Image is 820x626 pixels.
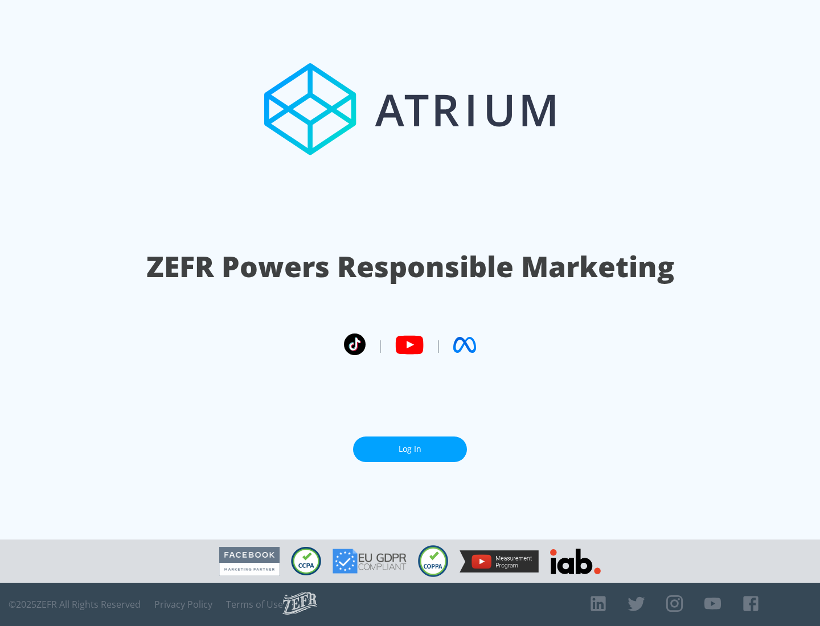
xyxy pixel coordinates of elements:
a: Terms of Use [226,599,283,610]
a: Privacy Policy [154,599,212,610]
a: Log In [353,436,467,462]
img: COPPA Compliant [418,545,448,577]
img: GDPR Compliant [333,549,407,574]
img: YouTube Measurement Program [460,550,539,573]
img: Facebook Marketing Partner [219,547,280,576]
span: | [377,336,384,353]
img: CCPA Compliant [291,547,321,575]
span: © 2025 ZEFR All Rights Reserved [9,599,141,610]
span: | [435,336,442,353]
img: IAB [550,549,601,574]
h1: ZEFR Powers Responsible Marketing [146,247,674,286]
